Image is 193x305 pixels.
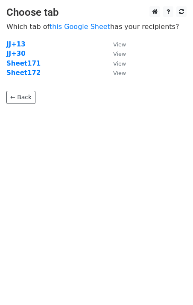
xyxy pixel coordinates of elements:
[50,23,110,31] a: this Google Sheet
[105,60,126,67] a: View
[6,22,187,31] p: Which tab of has your recipients?
[113,70,126,76] small: View
[6,60,41,67] a: Sheet171
[105,50,126,58] a: View
[6,6,187,19] h3: Choose tab
[113,41,126,48] small: View
[6,50,26,58] a: JJ+30
[113,51,126,57] small: View
[6,91,35,104] a: ← Back
[6,69,41,77] a: Sheet172
[105,40,126,48] a: View
[113,60,126,67] small: View
[6,40,26,48] a: JJ+13
[105,69,126,77] a: View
